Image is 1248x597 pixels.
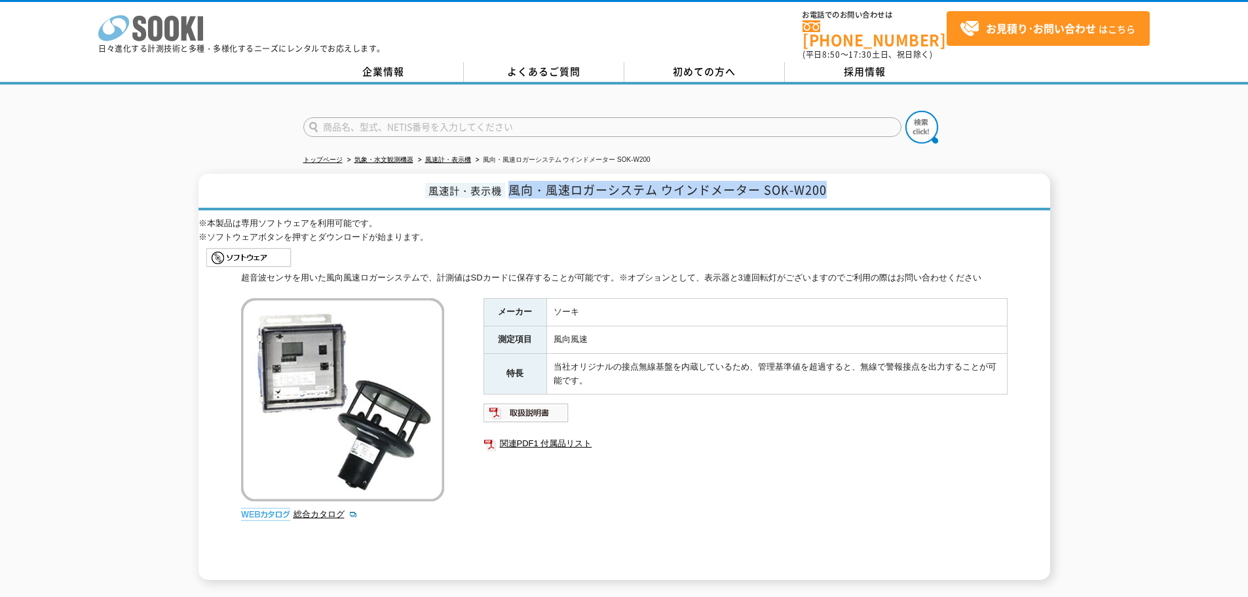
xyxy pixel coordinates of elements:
li: 風向・風速ロガーシステム ウインドメーター SOK-W200 [473,153,651,167]
img: btn_search.png [905,111,938,144]
a: 初めての方へ [624,62,785,82]
img: 取扱説明書 [483,402,569,423]
img: webカタログ [241,508,290,521]
span: (平日 ～ 土日、祝日除く) [803,48,932,60]
a: よくあるご質問 [464,62,624,82]
a: 気象・水文観測機器 [354,156,413,163]
p: 日々進化する計測技術と多種・多様化するニーズにレンタルでお応えします。 [98,45,385,52]
a: [PHONE_NUMBER] [803,20,947,47]
th: メーカー [483,299,546,326]
th: 特長 [483,353,546,395]
p: ※ソフトウェアボタンを押すとダウンロードが始まります。 [199,231,1050,244]
strong: お見積り･お問い合わせ [986,20,1096,36]
span: はこちら [960,19,1135,39]
span: お電話でのお問い合わせは [803,11,947,19]
a: お見積り･お問い合わせはこちら [947,11,1150,46]
div: 超音波センサを用いた風向風速ロガーシステムで、計測値はSDカードに保存することが可能です。※オプションとして、表示器と3連回転灯がございますのでご利用の際はお問い合わせください [241,271,1008,285]
td: 当社オリジナルの接点無線基盤を内蔵しているため、管理基準値を超過すると、無線で警報接点を出力することが可能です。 [546,353,1007,395]
a: 取扱説明書 [483,412,569,421]
span: 17:30 [848,48,872,60]
a: 企業情報 [303,62,464,82]
p: ※本製品は専用ソフトウェアを利用可能です。 [199,217,1050,231]
span: 風向・風速ロガーシステム ウインドメーター SOK-W200 [508,181,827,199]
a: 総合カタログ [293,509,358,519]
img: sidemenu_btn_software_pc.gif [206,247,292,268]
a: トップページ [303,156,343,163]
td: ソーキ [546,299,1007,326]
span: 初めての方へ [673,64,736,79]
span: 風速計・表示機 [425,183,505,198]
th: 測定項目 [483,326,546,354]
a: 風速計・表示機 [425,156,471,163]
td: 風向風速 [546,326,1007,354]
span: 8:50 [822,48,841,60]
a: 採用情報 [785,62,945,82]
input: 商品名、型式、NETIS番号を入力してください [303,117,901,137]
img: 風向・風速ロガーシステム ウインドメーター SOK-W200 [241,298,444,501]
a: 関連PDF1 付属品リスト [483,435,1008,452]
